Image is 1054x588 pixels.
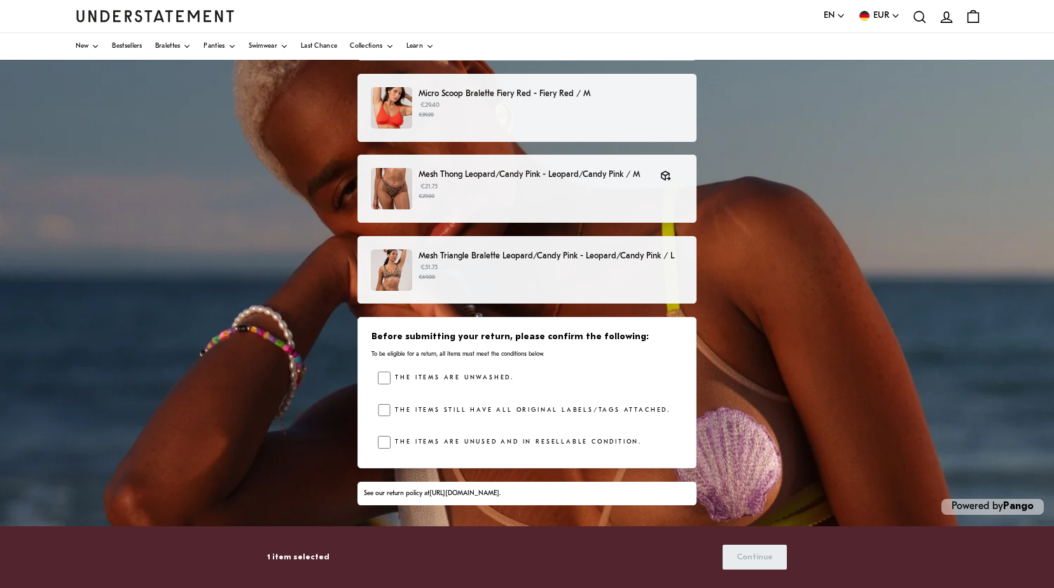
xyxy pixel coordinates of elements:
p: €21.75 [419,182,648,201]
a: Pango [1003,501,1034,512]
p: €51.75 [419,263,683,282]
span: Swimwear [249,43,277,50]
img: LEOM-STR-004-492.jpg [371,168,412,209]
a: New [76,33,100,60]
p: Mesh Triangle Bralette Leopard/Candy Pink - Leopard/Candy Pink / L [419,249,683,263]
span: Learn [406,43,424,50]
a: Learn [406,33,434,60]
a: Panties [204,33,235,60]
p: €29.40 [419,101,683,120]
a: Collections [350,33,393,60]
strike: €69.00 [419,274,435,280]
span: EN [824,9,835,23]
img: 438_516df1c0-c2e7-4341-9396-d16bf163ddec.jpg [371,249,412,291]
label: The items still have all original labels/tags attached. [391,404,670,417]
span: Panties [204,43,225,50]
p: Powered by [941,499,1044,515]
a: Last Chance [301,33,337,60]
span: Collections [350,43,382,50]
button: EN [824,9,845,23]
span: Bralettes [155,43,181,50]
a: Swimwear [249,33,288,60]
h3: Before submitting your return, please confirm the following: [371,331,683,344]
a: Understatement Homepage [76,10,235,22]
span: Bestsellers [112,43,142,50]
a: Bralettes [155,33,191,60]
strike: €29.00 [419,193,434,199]
p: Micro Scoop Bralette Fiery Red - Fiery Red / M [419,87,683,101]
label: The items are unused and in resellable condition. [391,436,642,449]
img: micro-scoop-bralette-fiery-red-117.jpg [371,87,412,129]
button: EUR [858,9,900,23]
a: [URL][DOMAIN_NAME] [429,490,499,497]
p: Mesh Thong Leopard/Candy Pink - Leopard/Candy Pink / M [419,168,648,181]
span: EUR [873,9,889,23]
label: The items are unwashed. [391,372,514,384]
strike: €39.20 [419,112,434,118]
a: Bestsellers [112,33,142,60]
span: New [76,43,89,50]
span: Last Chance [301,43,337,50]
div: See our return policy at . [364,489,690,499]
p: To be eligible for a return, all items must meet the conditions below. [371,350,683,358]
